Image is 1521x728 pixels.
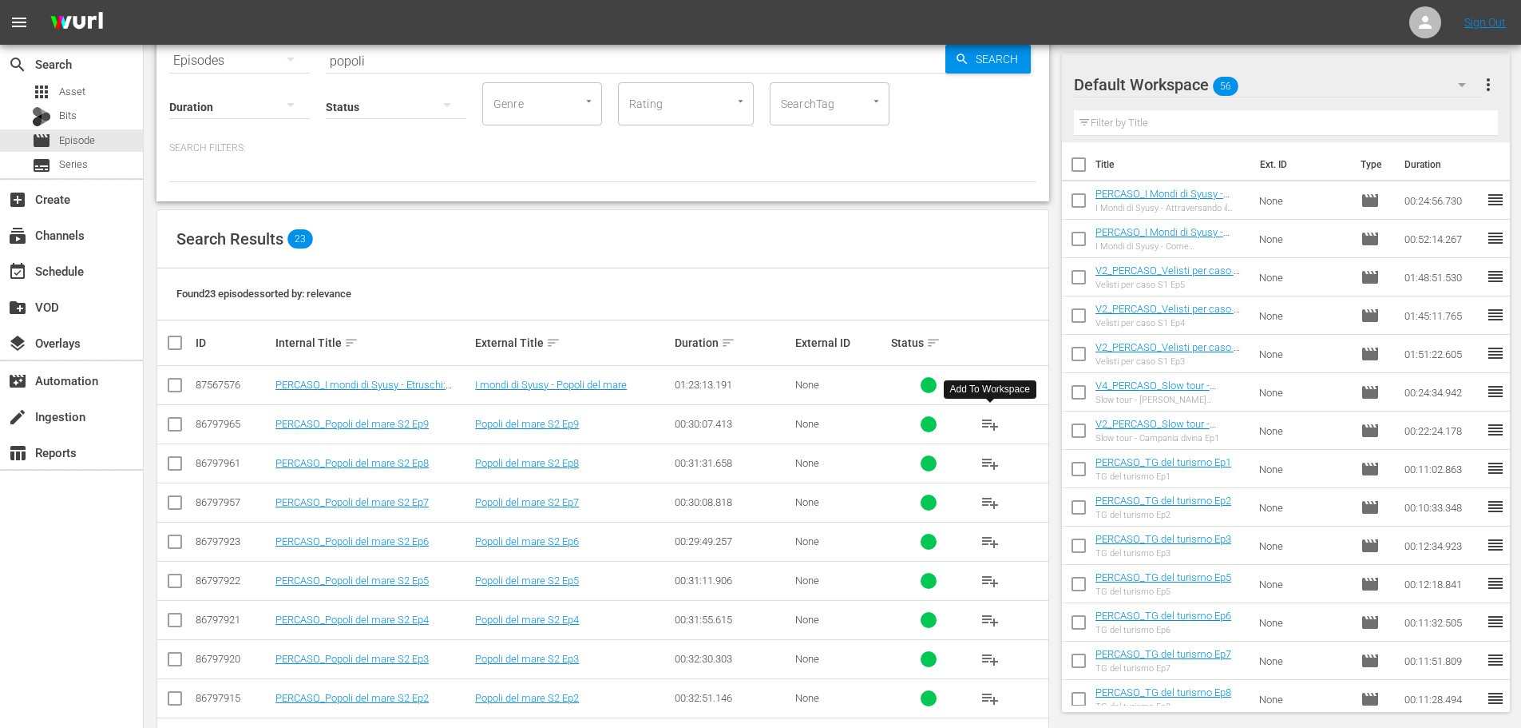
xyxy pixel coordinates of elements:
div: Slow tour - [PERSON_NAME][GEOGRAPHIC_DATA] - Area megalitica [GEOGRAPHIC_DATA] e Pane nero di Donnas [1095,395,1246,405]
span: Episode [1361,306,1380,325]
td: 01:45:11.765 [1398,296,1486,335]
div: 00:30:07.413 [675,418,790,430]
span: sort [546,336,560,350]
td: None [1253,527,1355,565]
span: playlist_add [980,689,1000,708]
span: Episode [1361,191,1380,210]
a: PERCASO_Popoli del mare S2 Ep5 [275,575,429,587]
div: TG del turismo Ep7 [1095,663,1231,674]
td: 00:24:56.730 [1398,181,1486,220]
span: playlist_add [980,650,1000,669]
span: Search Results [176,229,283,249]
td: None [1253,603,1355,642]
a: Sign Out [1464,16,1506,29]
td: 00:11:02.863 [1398,450,1486,488]
button: playlist_add [971,640,1009,678]
a: Popoli del mare S2 Ep8 [475,457,579,469]
a: PERCASO_I mondi di Syusy - Etruschi: popoli del mare [275,379,452,403]
span: reorder [1486,459,1505,478]
span: Episode [1361,498,1380,517]
td: None [1253,642,1355,680]
div: TG del turismo Ep1 [1095,471,1231,482]
span: more_vert [1479,75,1498,94]
a: V2_PERCASO_Slow tour - Campania divina Ep1 [1095,418,1216,442]
span: Episode [32,131,51,150]
div: 86797957 [196,496,271,508]
div: Add To Workspace [950,383,1030,396]
span: reorder [1486,305,1505,324]
span: Channels [8,226,27,245]
span: reorder [1486,382,1505,401]
td: None [1253,335,1355,373]
div: 00:31:31.658 [675,457,790,469]
div: 86797965 [196,418,271,430]
a: I mondi di Syusy - Popoli del mare [475,379,627,391]
button: playlist_add [971,366,1009,404]
span: playlist_add [980,415,1000,434]
td: None [1253,680,1355,718]
div: Bits [32,107,51,126]
span: Episode [1361,536,1380,555]
div: None [795,614,886,626]
a: Popoli del mare S2 Ep5 [475,575,579,587]
td: 00:12:34.923 [1398,527,1486,565]
td: None [1253,565,1355,603]
span: reorder [1486,612,1505,631]
span: 23 [287,229,313,249]
div: 00:31:55.615 [675,614,790,626]
button: playlist_add [971,444,1009,483]
span: reorder [1486,420,1505,440]
a: PERCASO_Popoli del mare S2 Ep4 [275,614,429,626]
button: more_vert [1479,66,1498,104]
div: None [795,496,886,508]
div: 86797922 [196,575,271,587]
div: TG del turismo Ep8 [1095,702,1231,712]
span: Asset [32,82,51,101]
a: PERCASO_Popoli del mare S2 Ep2 [275,692,429,704]
span: Episode [1361,344,1380,364]
div: Slow tour - Campania divina Ep1 [1095,433,1246,444]
span: reorder [1486,574,1505,593]
span: reorder [1486,344,1505,363]
div: 87567576 [196,379,271,391]
span: reorder [1486,535,1505,555]
span: playlist_add [980,611,1000,630]
td: 00:11:28.494 [1398,680,1486,718]
div: I Mondi di Syusy - Attraversando il bardo [1095,203,1246,213]
div: 86797923 [196,535,271,547]
button: playlist_add [971,523,1009,561]
span: sort [926,336,941,350]
button: playlist_add [971,483,1009,522]
a: PERCASO_Popoli del mare S2 Ep3 [275,653,429,665]
th: Duration [1395,142,1491,187]
td: 01:51:22.605 [1398,335,1486,373]
div: None [795,692,886,704]
button: playlist_add [971,679,1009,718]
span: Create [8,190,27,209]
span: 56 [1213,70,1238,103]
span: Series [59,157,88,173]
span: playlist_add [980,532,1000,551]
span: sort [721,336,735,350]
span: Reports [8,444,27,463]
div: None [795,418,886,430]
span: reorder [1486,229,1505,248]
a: PERCASO_Popoli del mare S2 Ep9 [275,418,429,430]
div: 86797920 [196,653,271,665]
span: Series [32,156,51,175]
td: 00:24:34.942 [1398,373,1486,412]
td: None [1253,258,1355,296]
span: Episode [1361,575,1380,594]
span: Search [969,45,1031,74]
td: None [1253,296,1355,335]
span: Episode [1361,613,1380,632]
td: None [1253,450,1355,488]
div: External Title [475,333,670,352]
div: I Mondi di Syusy - Come [MEDICAL_DATA] [GEOGRAPHIC_DATA]? [1095,241,1246,252]
span: VOD [8,298,27,317]
span: Episode [1361,229,1380,249]
a: PERCASO_I Mondi di Syusy - Come [MEDICAL_DATA] [GEOGRAPHIC_DATA]? [1095,226,1230,262]
a: PERCASO_TG del turismo Ep2 [1095,495,1231,507]
a: PERCASO_Popoli del mare S2 Ep8 [275,457,429,469]
span: Episode [1361,268,1380,287]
